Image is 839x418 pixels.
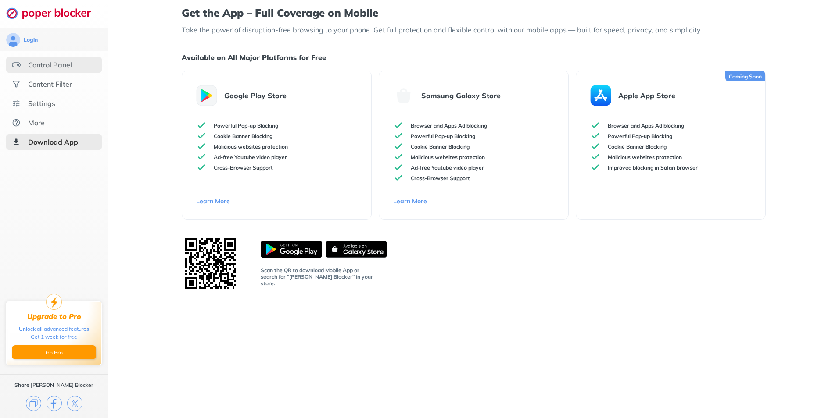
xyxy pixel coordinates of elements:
[14,382,93,389] div: Share [PERSON_NAME] Blocker
[214,122,278,129] p: Powerful Pop-up Blocking
[28,118,45,127] div: More
[12,118,21,127] img: about.svg
[182,7,766,18] h1: Get the App – Full Coverage on Mobile
[28,60,72,69] div: Control Panel
[12,138,21,146] img: download-app-selected.svg
[590,152,601,162] img: check-green.svg
[393,85,414,106] img: galaxy-store.svg
[24,36,38,43] div: Login
[411,175,470,181] p: Cross-Browser Support
[196,197,357,205] a: Learn More
[196,120,207,131] img: check-green.svg
[411,154,485,160] p: Malicious websites protection
[214,164,273,171] p: Cross-Browser Support
[214,133,272,139] p: Cookie Banner Blocking
[411,122,487,129] p: Browser and Apps Ad blocking
[393,173,404,183] img: check-green.svg
[261,267,375,287] p: Scan the QR to download Mobile App or search for "[PERSON_NAME] Blocker" in your store.
[590,120,601,131] img: check-green.svg
[608,122,684,129] p: Browser and Apps Ad blocking
[196,152,207,162] img: check-green.svg
[6,33,20,47] img: avatar.svg
[393,152,404,162] img: check-green.svg
[224,91,287,100] p: Google Play Store
[47,396,62,411] img: facebook.svg
[28,138,78,146] div: Download App
[214,154,287,160] p: Ad-free Youtube video player
[28,80,72,89] div: Content Filter
[31,333,77,341] div: Get 1 week for free
[28,99,55,108] div: Settings
[393,131,404,141] img: check-green.svg
[27,312,81,321] div: Upgrade to Pro
[411,133,475,139] p: Powerful Pop-up Blocking
[590,85,611,106] img: apple-store.svg
[12,345,96,359] button: Go Pro
[393,141,404,152] img: check-green.svg
[393,162,404,173] img: check-green.svg
[608,154,682,160] p: Malicious websites protection
[608,164,698,171] p: Improved blocking in Safari browser
[214,143,288,150] p: Malicious websites protection
[196,85,217,106] img: android-store.svg
[12,60,21,69] img: features.svg
[608,133,672,139] p: Powerful Pop-up Blocking
[12,80,21,89] img: social.svg
[393,197,554,205] a: Learn More
[590,162,601,173] img: check-green.svg
[393,120,404,131] img: check-green.svg
[411,143,470,150] p: Cookie Banner Blocking
[326,241,387,258] img: galaxy-store-badge.svg
[6,7,100,19] img: logo-webpage.svg
[12,99,21,108] img: settings.svg
[411,164,484,171] p: Ad-free Youtube video player
[421,91,501,100] p: Samsung Galaxy Store
[182,52,766,63] h1: Available on All Major Platforms for Free
[618,91,675,100] p: Apple App Store
[26,396,41,411] img: copy.svg
[608,143,667,150] p: Cookie Banner Blocking
[19,325,89,333] div: Unlock all advanced features
[46,294,62,310] img: upgrade-to-pro.svg
[590,131,601,141] img: check-green.svg
[196,141,207,152] img: check-green.svg
[196,162,207,173] img: check-green.svg
[725,71,765,81] div: Coming Soon
[590,141,601,152] img: check-green.svg
[261,241,322,258] img: android-store-badge.svg
[182,235,240,293] img: QR Code
[196,131,207,141] img: check-green.svg
[67,396,82,411] img: x.svg
[182,25,766,34] p: Take the power of disruption-free browsing to your phone. Get full protection and flexible contro...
